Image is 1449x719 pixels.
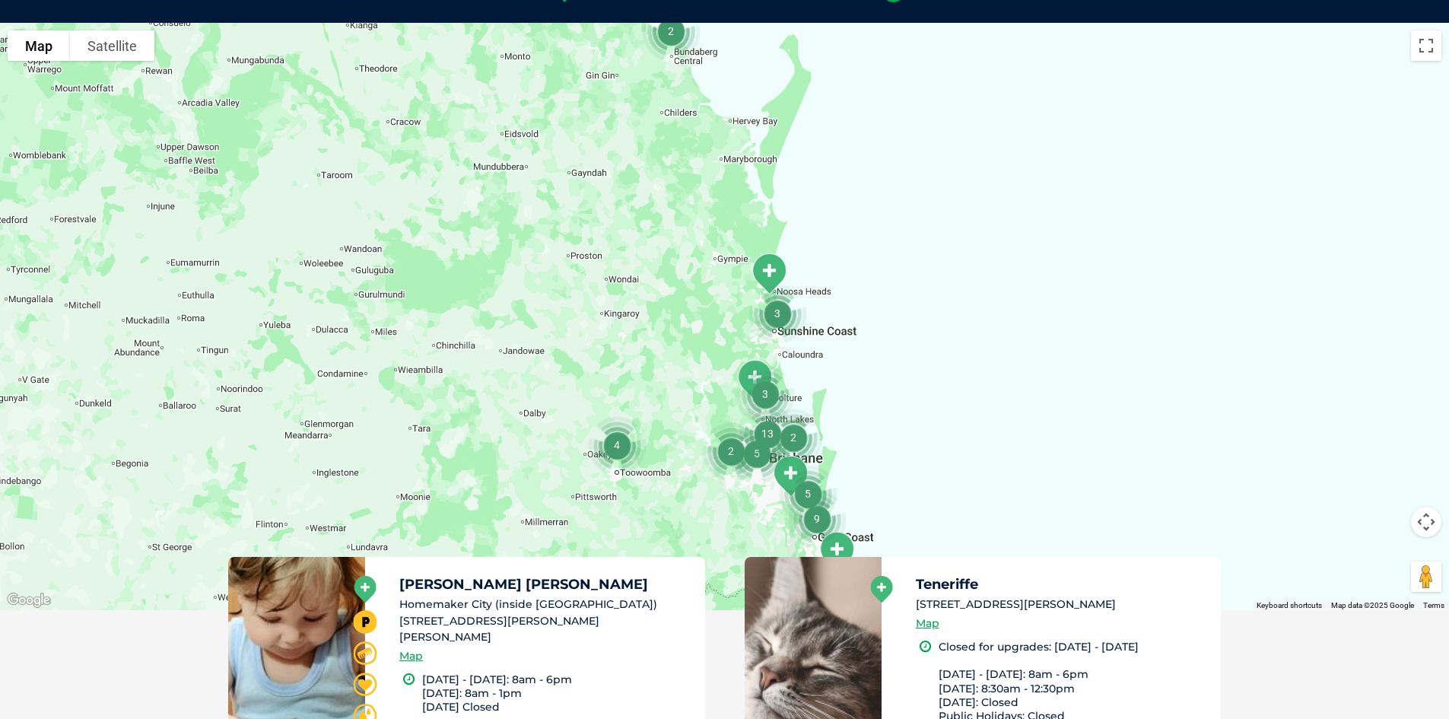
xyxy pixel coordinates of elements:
div: 3 [730,359,800,429]
button: Toggle fullscreen view [1411,30,1441,61]
h5: [PERSON_NAME] [PERSON_NAME] [399,577,691,591]
div: Noosa Civic [744,247,794,301]
h5: Teneriffe [916,577,1208,591]
li: [STREET_ADDRESS][PERSON_NAME] [916,597,1208,612]
span: Map data ©2025 Google [1331,601,1414,609]
a: Terms (opens in new tab) [1423,601,1444,609]
div: 2 [758,402,828,472]
img: Google [4,590,54,610]
div: Morayfield [729,353,780,407]
button: Keyboard shortcuts [1257,600,1322,611]
div: 5 [773,459,843,529]
button: Show street map [8,30,70,61]
div: 9 [782,484,852,554]
div: 13 [732,399,802,469]
div: 3 [742,278,812,348]
a: Open this area in Google Maps (opens a new window) [4,590,54,610]
a: Map [916,615,939,632]
a: Map [399,647,423,665]
div: Tweed Heads [812,525,862,579]
button: Show satellite imagery [70,30,154,61]
button: Map camera controls [1411,507,1441,537]
button: Drag Pegman onto the map to open Street View [1411,562,1441,592]
li: Homemaker City (inside [GEOGRAPHIC_DATA]) [STREET_ADDRESS][PERSON_NAME][PERSON_NAME] [399,597,691,645]
div: 4 [582,410,652,480]
div: 5 [722,418,792,488]
div: 2 [696,416,766,486]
